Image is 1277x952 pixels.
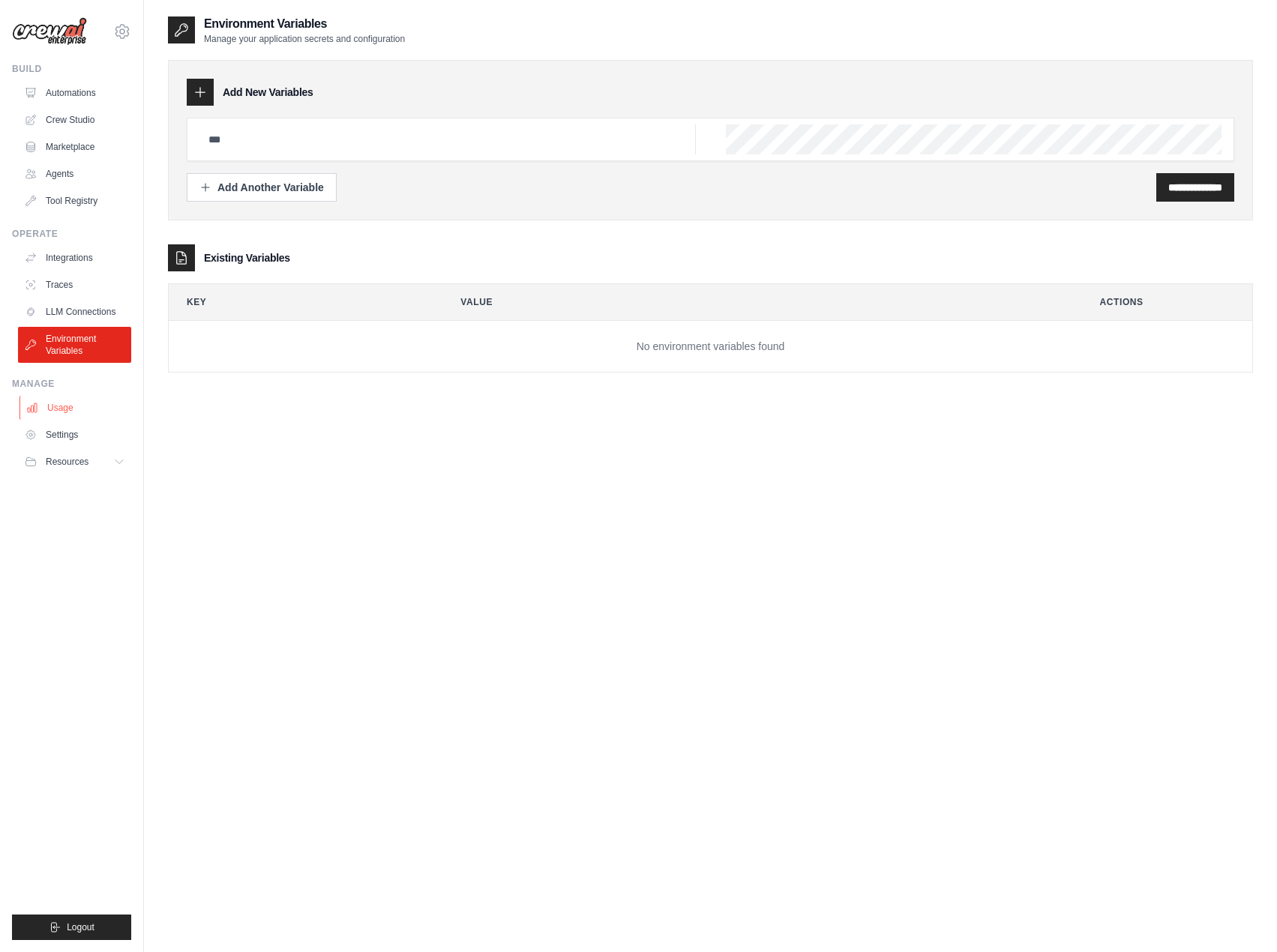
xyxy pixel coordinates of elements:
[204,250,290,265] h3: Existing Variables
[18,423,131,447] a: Settings
[18,300,131,324] a: LLM Connections
[169,284,430,320] th: Key
[67,921,94,933] span: Logout
[204,15,405,33] h2: Environment Variables
[18,450,131,474] button: Resources
[19,396,133,420] a: Usage
[12,915,131,940] button: Logout
[18,81,131,105] a: Automations
[442,284,1069,320] th: Value
[187,173,337,202] button: Add Another Variable
[18,108,131,132] a: Crew Studio
[12,63,131,75] div: Build
[223,85,313,100] h3: Add New Variables
[18,327,131,363] a: Environment Variables
[18,162,131,186] a: Agents
[18,135,131,159] a: Marketplace
[12,378,131,390] div: Manage
[12,228,131,240] div: Operate
[204,33,405,45] p: Manage your application secrets and configuration
[12,17,87,46] img: Logo
[46,456,88,468] span: Resources
[18,189,131,213] a: Tool Registry
[1082,284,1253,320] th: Actions
[18,246,131,270] a: Integrations
[199,180,324,195] div: Add Another Variable
[169,321,1252,373] td: No environment variables found
[18,273,131,297] a: Traces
